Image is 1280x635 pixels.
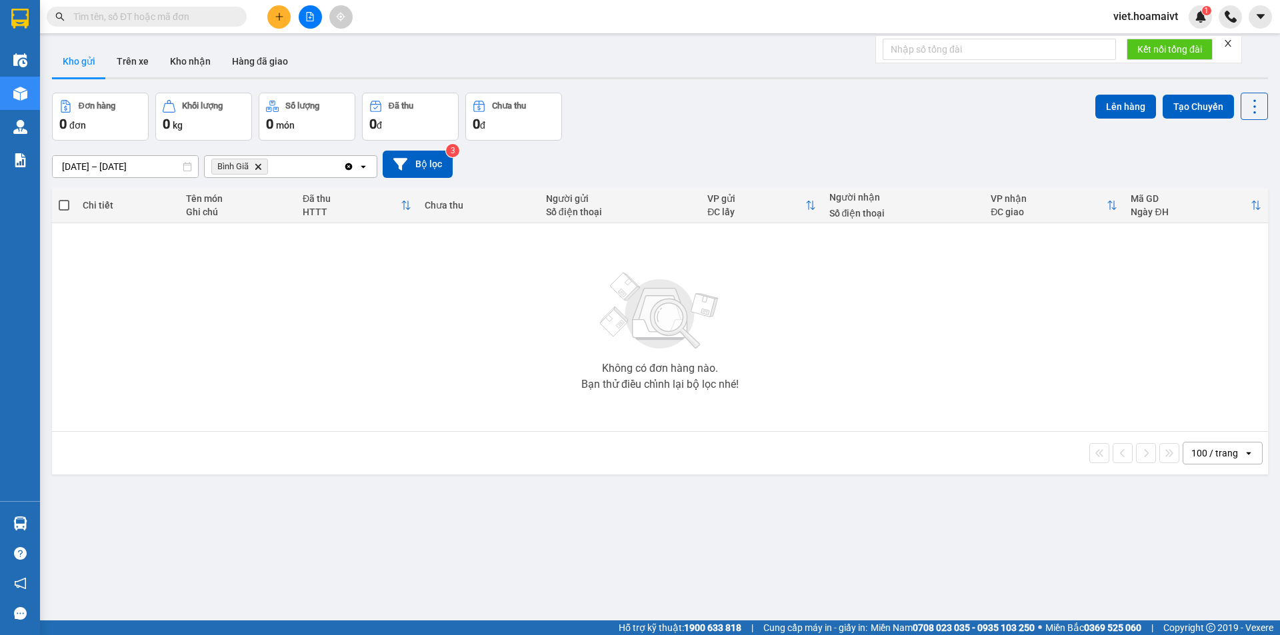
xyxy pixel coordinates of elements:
[1084,622,1141,633] strong: 0369 525 060
[1223,39,1233,48] span: close
[296,188,418,223] th: Toggle SortBy
[480,120,485,131] span: đ
[593,265,727,358] img: svg+xml;base64,PHN2ZyBjbGFzcz0ibGlzdC1wbHVnX19zdmciIHhtbG5zPSJodHRwOi8vd3d3LnczLm9yZy8yMDAwL3N2Zy...
[1131,193,1250,204] div: Mã GD
[329,5,353,29] button: aim
[186,207,289,217] div: Ghi chú
[275,12,284,21] span: plus
[163,116,170,132] span: 0
[492,101,526,111] div: Chưa thu
[182,101,223,111] div: Khối lượng
[106,45,159,77] button: Trên xe
[829,192,978,203] div: Người nhận
[1045,620,1141,635] span: Miền Bắc
[1225,11,1237,23] img: phone-icon
[991,207,1107,217] div: ĐC giao
[763,620,867,635] span: Cung cấp máy in - giấy in:
[1131,207,1250,217] div: Ngày ĐH
[173,120,183,131] span: kg
[276,120,295,131] span: món
[55,12,65,21] span: search
[377,120,382,131] span: đ
[285,101,319,111] div: Số lượng
[991,193,1107,204] div: VP nhận
[1103,8,1189,25] span: viet.hoamaivt
[389,101,413,111] div: Đã thu
[336,12,345,21] span: aim
[14,577,27,590] span: notification
[369,116,377,132] span: 0
[701,188,822,223] th: Toggle SortBy
[83,200,172,211] div: Chi tiết
[13,53,27,67] img: warehouse-icon
[266,116,273,132] span: 0
[446,144,459,157] sup: 3
[465,93,562,141] button: Chưa thu0đ
[155,93,252,141] button: Khối lượng0kg
[1195,11,1207,23] img: icon-new-feature
[984,188,1124,223] th: Toggle SortBy
[1204,6,1209,15] span: 1
[871,620,1035,635] span: Miền Nam
[254,163,262,171] svg: Delete
[211,159,268,175] span: Bình Giã, close by backspace
[602,363,718,374] div: Không có đơn hàng nào.
[13,120,27,134] img: warehouse-icon
[1243,448,1254,458] svg: open
[619,620,741,635] span: Hỗ trợ kỹ thuật:
[1202,6,1211,15] sup: 1
[186,193,289,204] div: Tên món
[707,193,805,204] div: VP gửi
[358,161,369,172] svg: open
[303,193,401,204] div: Đã thu
[14,607,27,620] span: message
[581,379,739,390] div: Bạn thử điều chỉnh lại bộ lọc nhé!
[383,151,453,178] button: Bộ lọc
[913,622,1035,633] strong: 0708 023 035 - 0935 103 250
[1191,446,1238,460] div: 100 / trang
[751,620,753,635] span: |
[159,45,221,77] button: Kho nhận
[299,5,322,29] button: file-add
[1151,620,1153,635] span: |
[1255,11,1267,23] span: caret-down
[53,156,198,177] input: Select a date range.
[1038,625,1042,630] span: ⚪️
[829,208,978,219] div: Số điện thoại
[79,101,115,111] div: Đơn hàng
[1095,95,1156,119] button: Lên hàng
[707,207,805,217] div: ĐC lấy
[69,120,86,131] span: đơn
[52,93,149,141] button: Đơn hàng0đơn
[271,160,272,173] input: Selected Bình Giã.
[546,193,695,204] div: Người gửi
[303,207,401,217] div: HTTT
[1127,39,1213,60] button: Kết nối tổng đài
[52,45,106,77] button: Kho gửi
[267,5,291,29] button: plus
[1249,5,1272,29] button: caret-down
[73,9,231,24] input: Tìm tên, số ĐT hoặc mã đơn
[305,12,315,21] span: file-add
[425,200,533,211] div: Chưa thu
[59,116,67,132] span: 0
[259,93,355,141] button: Số lượng0món
[11,9,29,29] img: logo-vxr
[1137,42,1202,57] span: Kết nối tổng đài
[883,39,1116,60] input: Nhập số tổng đài
[217,161,249,172] span: Bình Giã
[1206,623,1215,632] span: copyright
[13,153,27,167] img: solution-icon
[13,87,27,101] img: warehouse-icon
[1163,95,1234,119] button: Tạo Chuyến
[343,161,354,172] svg: Clear all
[221,45,299,77] button: Hàng đã giao
[473,116,480,132] span: 0
[546,207,695,217] div: Số điện thoại
[362,93,459,141] button: Đã thu0đ
[13,516,27,530] img: warehouse-icon
[684,622,741,633] strong: 1900 633 818
[14,547,27,560] span: question-circle
[1124,188,1267,223] th: Toggle SortBy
